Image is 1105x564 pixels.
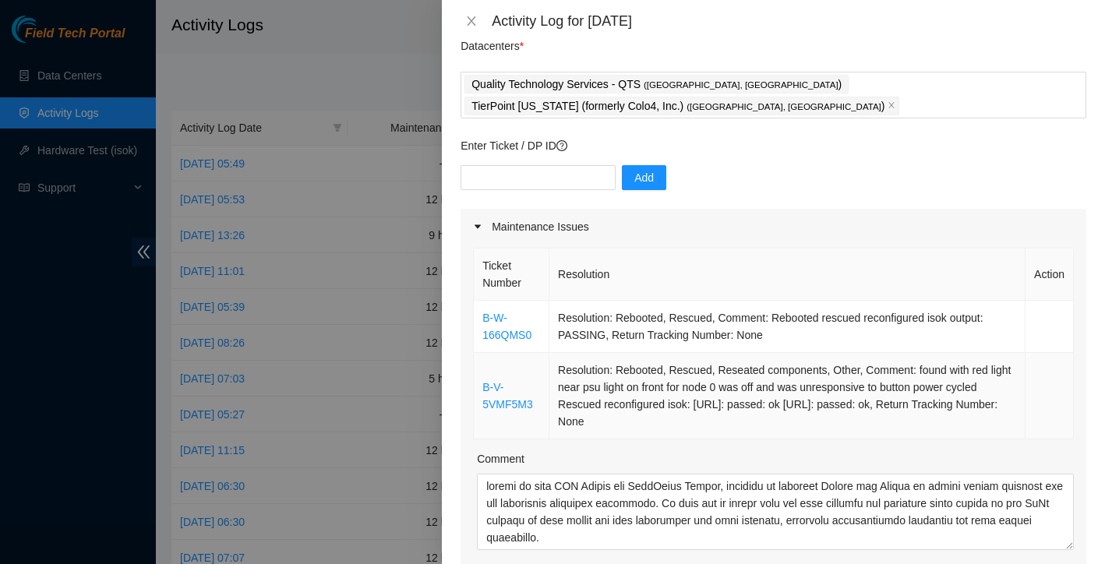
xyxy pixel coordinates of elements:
p: Enter Ticket / DP ID [461,137,1086,154]
span: ( [GEOGRAPHIC_DATA], [GEOGRAPHIC_DATA] [644,80,838,90]
a: B-V-5VMF5M3 [482,381,533,411]
th: Resolution [549,249,1026,301]
div: Maintenance Issues [461,209,1086,245]
span: ( [GEOGRAPHIC_DATA], [GEOGRAPHIC_DATA] [687,102,881,111]
td: Resolution: Rebooted, Rescued, Comment: Rebooted rescued reconfigured isok output: PASSING, Retur... [549,301,1026,353]
th: Ticket Number [474,249,549,301]
span: question-circle [556,140,567,151]
button: Add [622,165,666,190]
div: Activity Log for [DATE] [492,12,1086,30]
span: Add [634,169,654,186]
label: Comment [477,450,524,467]
span: close [465,15,478,27]
button: Close [461,14,482,29]
textarea: Comment [477,474,1074,550]
p: TierPoint [US_STATE] (formerly Colo4, Inc.) ) [471,97,884,115]
a: B-W-166QMS0 [482,312,531,341]
span: close [888,101,895,111]
td: Resolution: Rebooted, Rescued, Reseated components, Other, Comment: found with red light near psu... [549,353,1026,439]
th: Action [1026,249,1074,301]
p: Datacenters [461,30,524,55]
p: Quality Technology Services - QTS ) [471,76,842,93]
span: caret-right [473,222,482,231]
